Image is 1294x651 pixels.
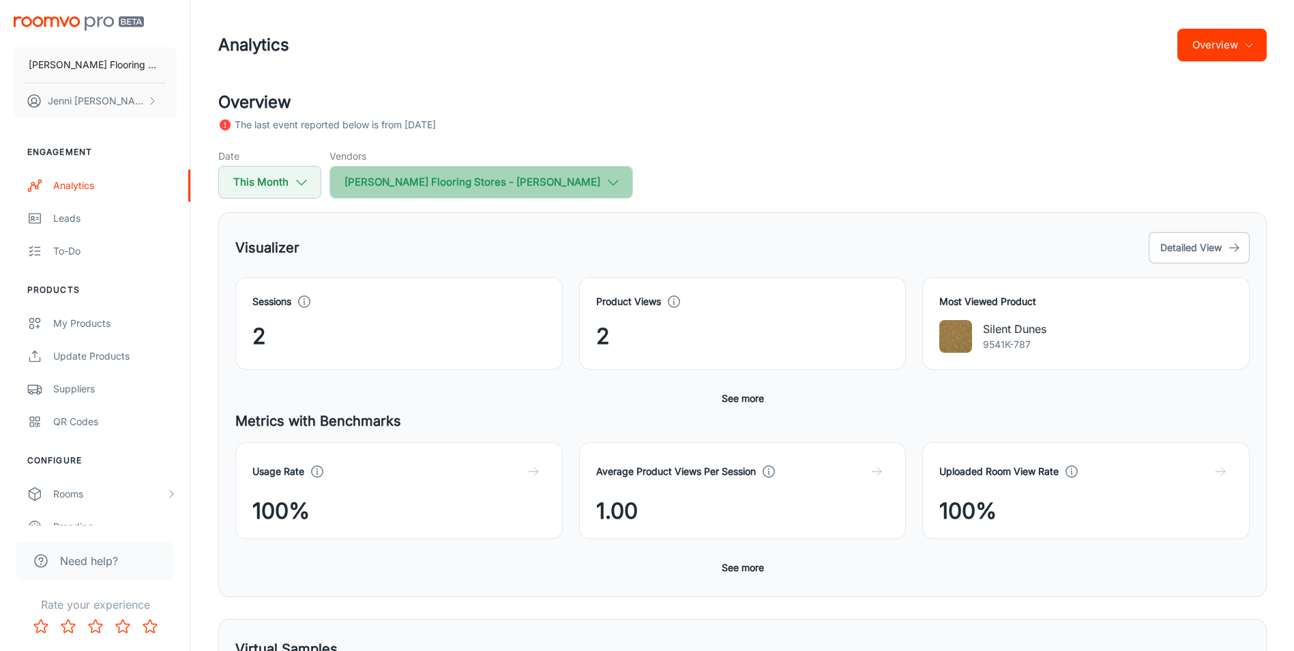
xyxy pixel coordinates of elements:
[53,487,166,502] div: Rooms
[218,33,289,57] h1: Analytics
[53,316,177,331] div: My Products
[11,596,179,613] p: Rate your experience
[109,613,136,640] button: Rate 4 star
[235,117,436,132] p: The last event reported below is from [DATE]
[218,90,1267,115] h2: Overview
[218,149,321,163] h5: Date
[596,495,638,527] span: 1.00
[53,519,177,534] div: Branding
[983,337,1046,352] p: 9541K-787
[716,386,769,411] button: See more
[136,613,164,640] button: Rate 5 star
[53,211,177,226] div: Leads
[596,320,610,353] span: 2
[939,320,972,353] img: Silent Dunes
[939,294,1233,309] h4: Most Viewed Product
[27,613,55,640] button: Rate 1 star
[1177,29,1267,61] button: Overview
[252,464,304,479] h4: Usage Rate
[14,47,177,83] button: [PERSON_NAME] Flooring Stores - [PERSON_NAME]
[939,464,1059,479] h4: Uploaded Room View Rate
[983,321,1046,337] p: Silent Dunes
[329,149,633,163] h5: Vendors
[252,495,310,527] span: 100%
[252,320,266,353] span: 2
[53,414,177,429] div: QR Codes
[14,16,144,31] img: Roomvo PRO Beta
[596,294,661,309] h4: Product Views
[596,464,756,479] h4: Average Product Views Per Session
[235,237,299,258] h5: Visualizer
[53,244,177,259] div: To-do
[53,349,177,364] div: Update Products
[29,57,162,72] p: [PERSON_NAME] Flooring Stores - [PERSON_NAME]
[1149,232,1250,263] button: Detailed View
[48,93,144,108] p: Jenni [PERSON_NAME]
[235,411,1250,431] h5: Metrics with Benchmarks
[252,294,291,309] h4: Sessions
[55,613,82,640] button: Rate 2 star
[329,166,633,199] button: [PERSON_NAME] Flooring Stores - [PERSON_NAME]
[53,178,177,193] div: Analytics
[218,166,321,199] button: This Month
[53,381,177,396] div: Suppliers
[939,495,997,527] span: 100%
[14,83,177,119] button: Jenni [PERSON_NAME]
[82,613,109,640] button: Rate 3 star
[60,553,118,569] span: Need help?
[716,555,769,580] button: See more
